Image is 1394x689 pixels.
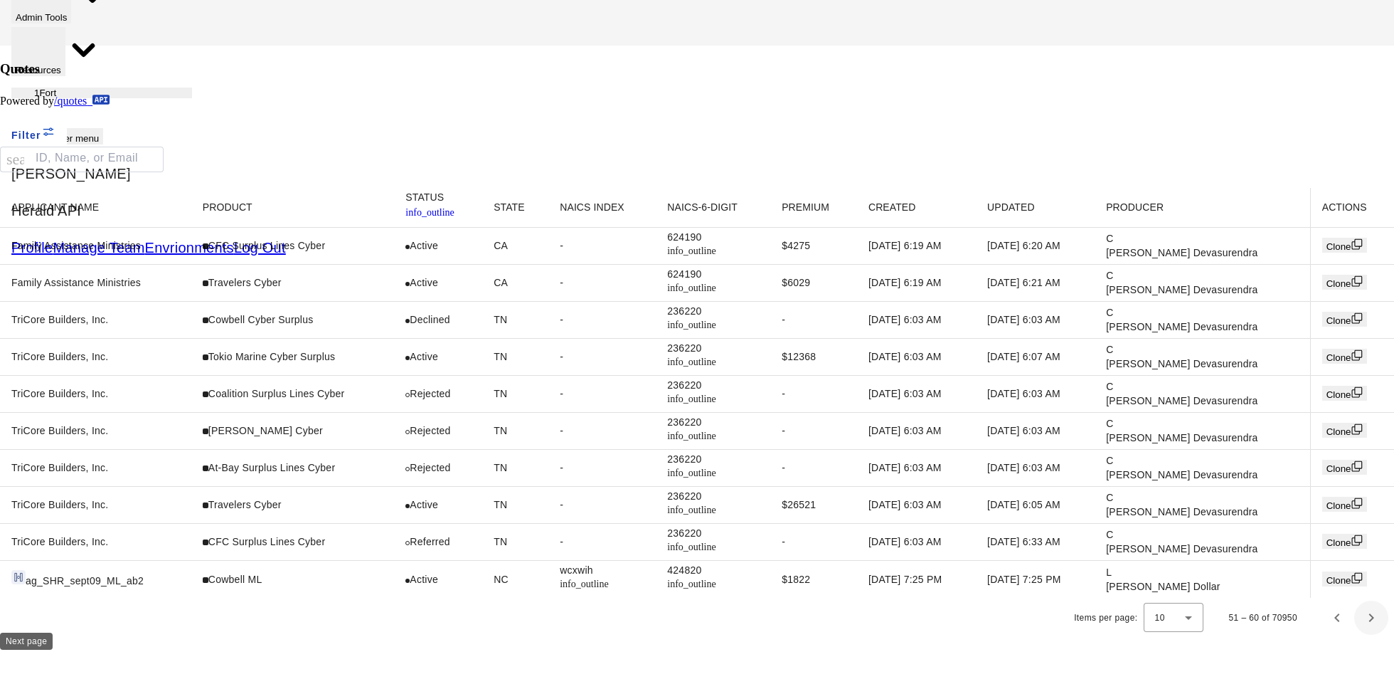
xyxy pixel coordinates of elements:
span: CFC Surplus Lines Cyber [208,240,325,251]
div: [PERSON_NAME] Devasurendra [1106,431,1299,445]
span: - [782,425,785,436]
span: 236220 [667,379,701,391]
mat-label: ID, Name, or Email [36,152,138,164]
span: Referred [410,536,449,547]
span: TriCore Builders, Inc. [11,462,108,473]
span: 236220 [667,453,701,465]
span: [DATE] 6:03 AM [987,425,1060,436]
span: Clone [1326,278,1351,289]
span: - [560,240,563,251]
mat-icon: info_outline [405,205,454,221]
span: PRODUCER [1106,201,1164,213]
div: Open user menu [11,162,286,259]
mat-icon: info_outline [667,244,715,258]
div: C [1106,379,1299,394]
span: [DATE] 6:03 AM [987,388,1060,399]
span: STATUS [405,191,444,203]
mat-icon: info_outline [667,503,715,517]
span: APPLICANT NAME [11,201,99,213]
span: Filter [11,130,41,141]
span: 236220 [667,490,701,502]
button: Previous page [1320,601,1354,635]
div: 51 – 60 of 70950 [1229,611,1297,625]
span: $ [782,240,787,251]
div: [PERSON_NAME] Devasurendra [1106,246,1299,260]
span: [DATE] 6:03 AM [987,314,1060,325]
span: Travelers Cyber [208,277,282,288]
span: Family Assistance Ministries [11,277,141,288]
span: [DATE] 6:03 AM [868,462,942,473]
span: TriCore Builders, Inc. [11,388,108,399]
span: [DATE] 6:07 AM [987,351,1060,362]
span: Clone [1326,575,1351,586]
span: UPDATED [987,201,1035,213]
span: [DATE] 6:21 AM [987,277,1060,288]
span: [DATE] 6:03 AM [868,499,942,510]
th: ACTIONS [1310,188,1394,228]
button: Clone [1322,238,1367,253]
span: [DATE] 6:33 AM [987,536,1060,547]
span: TN [494,499,507,510]
div: [PERSON_NAME] Devasurendra [1106,542,1299,556]
span: - [560,388,563,399]
div: [PERSON_NAME] Devasurendra [1106,320,1299,334]
span: - [782,536,785,547]
span: $ [782,499,787,510]
span: Declined [410,314,449,325]
span: [DATE] 6:03 AM [868,351,942,362]
mat-icon: info_outline [667,540,715,554]
span: - [560,536,563,547]
div: C [1106,527,1299,542]
span: NAICS INDEX [560,201,624,213]
span: PREMIUM [782,201,829,213]
span: 12368 [787,351,816,362]
span: NAICS-6-DIGIT [667,201,738,213]
p: Herald API [11,199,286,222]
mat-icon: info_outline [667,355,715,369]
span: wcxwih [560,564,593,576]
span: Clone [1326,537,1351,548]
button: Clone [1322,534,1367,549]
div: C [1106,342,1299,357]
span: Coalition Surplus Lines Cyber [208,388,345,399]
span: TriCore Builders, Inc. [11,536,108,547]
button: Resources dropdown menu [11,27,65,76]
span: Clone [1326,463,1351,474]
span: - [560,314,563,325]
button: Clone [1322,275,1367,290]
span: $ [782,277,787,288]
span: [DATE] 6:03 AM [868,536,942,547]
span: TriCore Builders, Inc. [11,351,108,362]
span: Rejected [410,388,450,399]
span: NC [494,574,509,585]
mat-icon: info_outline [667,392,715,406]
span: 236220 [667,527,701,539]
div: L [1106,565,1299,579]
span: TN [494,425,507,436]
span: TriCore Builders, Inc. [11,425,108,436]
button: Clone [1322,349,1367,364]
span: 236220 [667,416,701,428]
div: [PERSON_NAME] Devasurendra [1106,505,1299,519]
div: [PERSON_NAME] Devasurendra [1106,468,1299,482]
span: [DATE] 6:19 AM [868,277,942,288]
div: Items per page: [1074,611,1137,625]
div: C [1106,268,1299,283]
span: PRODUCT [203,201,252,213]
mat-icon: info_outline [667,318,715,332]
button: Clone [1322,423,1367,438]
span: [DATE] 6:03 AM [868,314,942,325]
span: 26521 [787,499,816,510]
span: $ [782,574,787,585]
span: - [782,314,785,325]
span: 6029 [787,277,810,288]
span: CA [494,277,508,288]
span: Cowbell Cyber Surplus [208,314,314,325]
button: Clone [1322,386,1367,401]
a: Envrionments [145,240,234,256]
span: Cowbell ML [208,574,262,585]
span: - [560,462,563,473]
span: TriCore Builders, Inc. [11,314,108,325]
span: CREATED [868,201,916,213]
span: ag_SHR_sept09_ML_ab2 [26,575,144,587]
